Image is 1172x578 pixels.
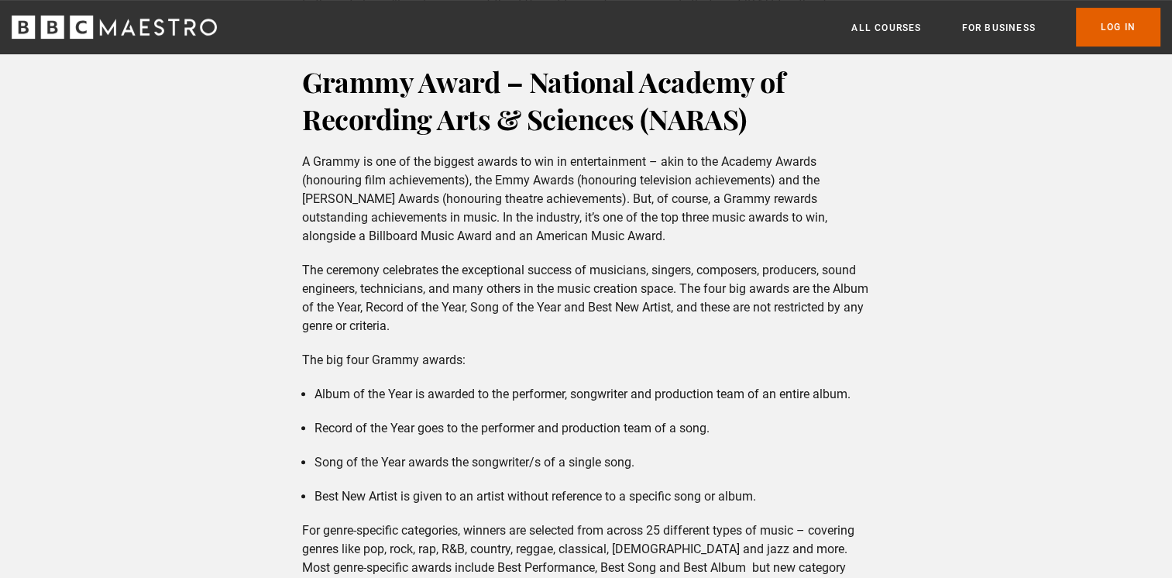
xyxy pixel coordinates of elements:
[314,487,870,506] li: Best New Artist is given to an artist without reference to a specific song or album.
[302,153,870,246] p: A Grammy is one of the biggest awards to win in entertainment – akin to the Academy Awards (honou...
[851,8,1160,46] nav: Primary
[314,385,870,404] li: Album of the Year is awarded to the performer, songwriter and production team of an entire album.
[314,453,870,472] li: Song of the Year awards the songwriter/s of a single song.
[12,15,217,39] svg: BBC Maestro
[1076,8,1160,46] a: Log In
[302,351,870,370] p: The big four Grammy awards:
[961,20,1035,36] a: For business
[302,261,870,335] p: The ceremony celebrates the exceptional success of musicians, singers, composers, producers, soun...
[851,20,921,36] a: All Courses
[314,419,870,438] li: Record of the Year goes to the performer and production team of a song.
[302,63,870,137] h2: Grammy Award – National Academy of Recording Arts & Sciences (NARAS)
